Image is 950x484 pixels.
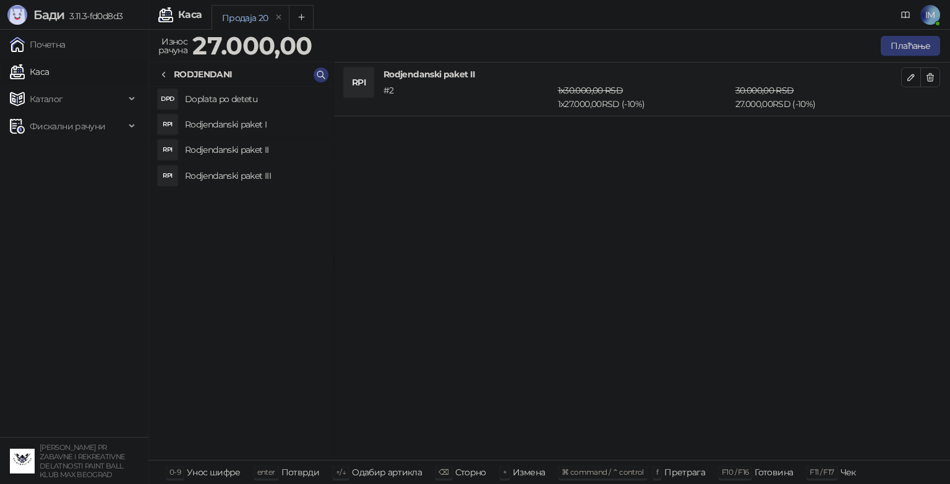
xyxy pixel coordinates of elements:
div: Претрага [664,464,705,480]
a: Документација [896,5,915,25]
span: F10 / F16 [722,467,748,477]
small: [PERSON_NAME] PR ZABAVNE I REKREATIVNE DELATNOSTI PAINT BALL KLUB MAX BEOGRAD [40,443,126,479]
div: RPI [158,166,178,186]
button: Add tab [289,5,314,30]
span: Каталог [30,87,63,111]
h4: Rodjendanski paket II [185,140,323,160]
div: Унос шифре [187,464,241,480]
h4: Rodjendanski paket II [383,67,901,81]
div: # 2 [381,84,555,111]
div: Чек [841,464,856,480]
div: RPI [344,67,374,97]
button: remove [271,12,287,23]
h4: Doplata po detetu [185,89,323,109]
span: ⌫ [439,467,448,477]
div: Каса [178,10,202,20]
span: IM [920,5,940,25]
span: F11 / F17 [810,467,834,477]
span: enter [257,467,275,477]
div: Продаја 20 [222,11,268,25]
span: 3.11.3-fd0d8d3 [64,11,122,22]
a: Каса [10,59,49,84]
span: 0-9 [169,467,181,477]
span: 1 x 30.000,00 RSD [558,85,623,96]
img: 64x64-companyLogo-9d840aff-e8d2-42c6-9078-8e58466d4fb5.jpeg [10,449,35,473]
div: Износ рачуна [156,33,190,58]
span: + [503,467,507,477]
span: ⌘ command / ⌃ control [562,467,644,477]
div: Одабир артикла [352,464,422,480]
div: Сторно [455,464,486,480]
div: 1 x 27.000,00 RSD (- 10 %) [555,84,733,111]
div: Измена [513,464,545,480]
span: ↑/↓ [336,467,346,477]
div: grid [149,87,333,460]
div: RPI [158,140,178,160]
button: Плаћање [881,36,940,56]
div: 27.000,00 RSD (- 10 %) [733,84,904,111]
img: Logo [7,5,27,25]
span: f [656,467,658,477]
span: 30.000,00 RSD [735,85,794,96]
h4: Rodjendanski paket I [185,115,323,134]
div: Потврди [281,464,320,480]
a: Почетна [10,32,66,57]
div: DPD [158,89,178,109]
div: Готовина [755,464,793,480]
span: Фискални рачуни [30,114,105,139]
h4: Rodjendanski paket III [185,166,323,186]
span: Бади [33,7,64,22]
div: RODJENDANI [174,67,233,81]
div: RPI [158,115,178,134]
strong: 27.000,00 [192,30,312,61]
